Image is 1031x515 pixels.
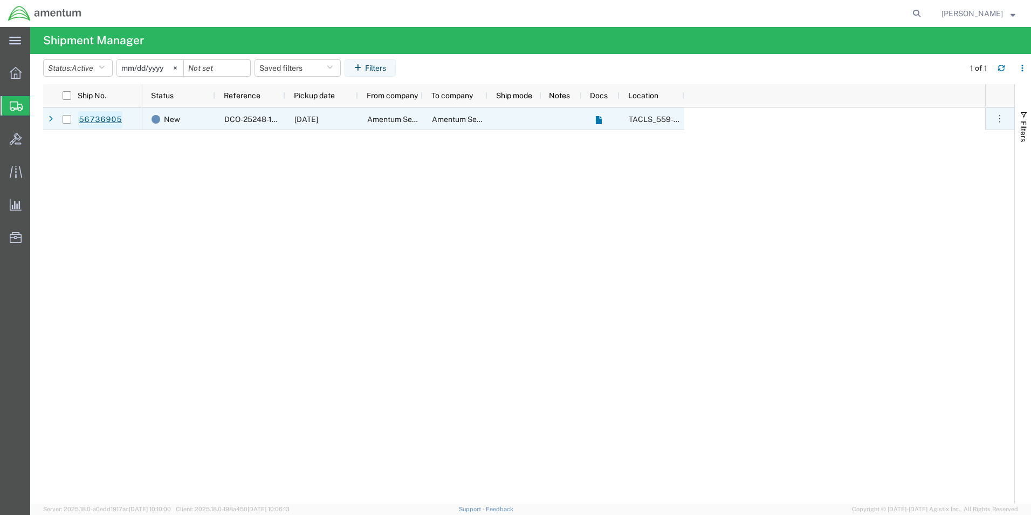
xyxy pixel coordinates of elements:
[431,91,473,100] span: To company
[549,91,570,100] span: Notes
[496,91,532,100] span: Ship mode
[43,506,171,512] span: Server: 2025.18.0-a0edd1917ac
[629,115,795,124] span: TACLS_559-Springfield, Illinois
[43,59,113,77] button: Status:Active
[43,27,144,54] h4: Shipment Manager
[255,59,341,77] button: Saved filters
[184,60,250,76] input: Not set
[151,91,174,100] span: Status
[432,115,513,124] span: Amentum Services, Inc.
[176,506,290,512] span: Client: 2025.18.0-198a450
[970,63,989,74] div: 1 of 1
[224,115,294,124] span: DCO-25248-167841
[941,8,1003,19] span: Nathan Dick
[628,91,658,100] span: Location
[294,115,318,124] span: 09/05/2025
[367,115,448,124] span: Amentum Services, Inc.
[78,91,106,100] span: Ship No.
[248,506,290,512] span: [DATE] 10:06:13
[294,91,335,100] span: Pickup date
[78,111,122,128] a: 56736905
[1019,121,1028,142] span: Filters
[941,7,1016,20] button: [PERSON_NAME]
[164,108,180,131] span: New
[486,506,513,512] a: Feedback
[8,5,82,22] img: logo
[459,506,486,512] a: Support
[345,59,396,77] button: Filters
[224,91,260,100] span: Reference
[852,505,1018,514] span: Copyright © [DATE]-[DATE] Agistix Inc., All Rights Reserved
[590,91,608,100] span: Docs
[72,64,93,72] span: Active
[117,60,183,76] input: Not set
[129,506,171,512] span: [DATE] 10:10:00
[367,91,418,100] span: From company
